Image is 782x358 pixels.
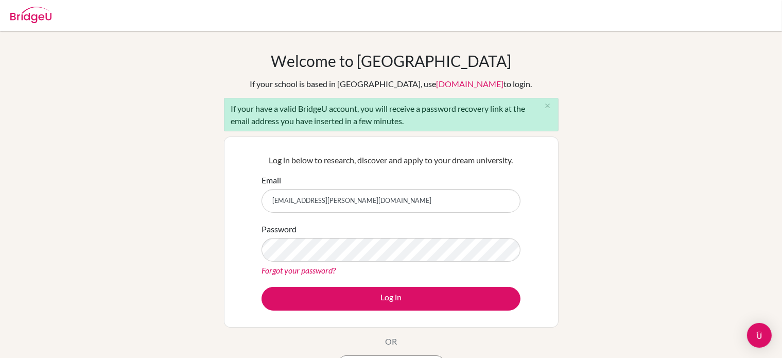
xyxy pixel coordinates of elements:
[747,323,772,348] div: Open Intercom Messenger
[262,223,297,235] label: Password
[224,98,559,131] div: If your have a valid BridgeU account, you will receive a password recovery link at the email addr...
[10,7,51,23] img: Bridge-U
[437,79,504,89] a: [DOMAIN_NAME]
[385,335,397,348] p: OR
[262,154,520,166] p: Log in below to research, discover and apply to your dream university.
[250,78,532,90] div: If your school is based in [GEOGRAPHIC_DATA], use to login.
[262,265,336,275] a: Forgot your password?
[271,52,511,70] h1: Welcome to [GEOGRAPHIC_DATA]
[262,174,281,186] label: Email
[537,98,558,114] button: Close
[544,102,551,110] i: close
[262,287,520,311] button: Log in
